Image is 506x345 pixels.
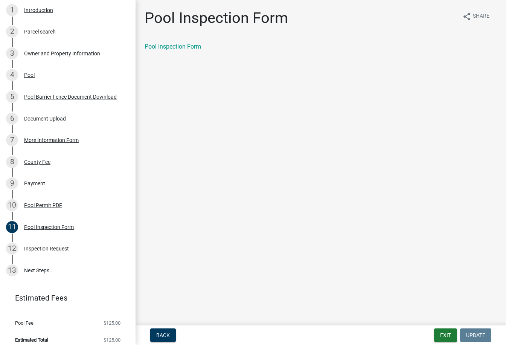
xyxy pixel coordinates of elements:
[24,159,50,165] div: County Fee
[24,94,117,99] div: Pool Barrier Fence Document Download
[150,328,176,342] button: Back
[6,91,18,103] div: 5
[24,224,74,230] div: Pool Inspection Form
[6,47,18,60] div: 3
[473,12,489,21] span: Share
[24,51,100,56] div: Owner and Property Information
[460,328,491,342] button: Update
[24,8,53,13] div: Introduction
[24,181,45,186] div: Payment
[24,203,62,208] div: Pool Permit PDF
[434,328,457,342] button: Exit
[24,116,66,121] div: Document Upload
[462,12,471,21] i: share
[6,290,123,305] a: Estimated Fees
[145,43,201,50] a: Pool Inspection Form
[6,4,18,16] div: 1
[6,199,18,211] div: 10
[6,177,18,189] div: 9
[24,137,79,143] div: More Information Form
[6,243,18,255] div: 12
[24,29,56,34] div: Parcel search
[104,321,120,325] span: $125.00
[466,332,485,338] span: Update
[6,264,18,276] div: 13
[15,337,48,342] span: Estimated Total
[24,246,69,251] div: Inspection Request
[6,113,18,125] div: 6
[456,9,495,24] button: shareShare
[6,221,18,233] div: 11
[24,72,35,78] div: Pool
[104,337,120,342] span: $125.00
[6,26,18,38] div: 2
[6,69,18,81] div: 4
[6,156,18,168] div: 8
[156,332,170,338] span: Back
[15,321,34,325] span: Pool Fee
[6,134,18,146] div: 7
[145,9,288,27] h1: Pool Inspection Form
